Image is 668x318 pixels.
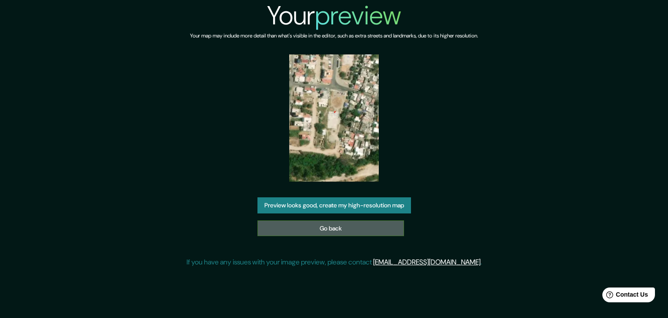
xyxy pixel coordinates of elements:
button: Preview looks good, create my high-resolution map [257,197,411,213]
iframe: Help widget launcher [591,284,658,308]
a: Go back [257,220,404,237]
img: created-map-preview [289,54,379,182]
a: [EMAIL_ADDRESS][DOMAIN_NAME] [373,257,481,267]
p: If you have any issues with your image preview, please contact . [187,257,482,267]
h6: Your map may include more detail than what's visible in the editor, such as extra streets and lan... [190,31,478,41]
